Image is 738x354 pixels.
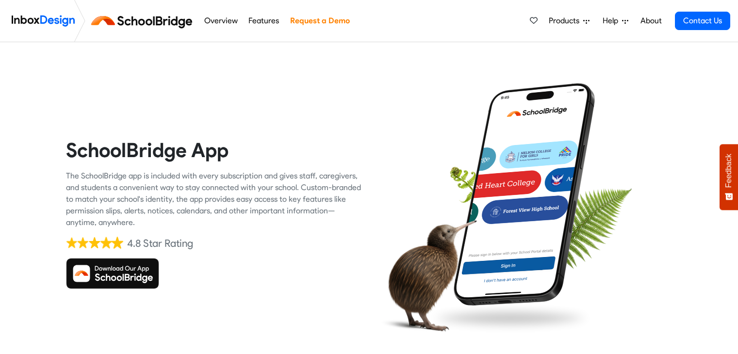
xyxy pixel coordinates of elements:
[66,258,159,289] img: Download SchoolBridge App
[287,11,352,31] a: Request a Demo
[549,15,583,27] span: Products
[426,300,594,336] img: shadow.png
[599,11,632,31] a: Help
[66,138,362,162] heading: SchoolBridge App
[724,154,733,188] span: Feedback
[201,11,240,31] a: Overview
[377,211,477,339] img: kiwi_bird.png
[603,15,622,27] span: Help
[66,170,362,228] div: The SchoolBridge app is included with every subscription and gives staff, caregivers, and student...
[675,12,730,30] a: Contact Us
[545,11,593,31] a: Products
[446,82,602,306] img: phone.png
[246,11,282,31] a: Features
[638,11,664,31] a: About
[89,9,198,32] img: schoolbridge logo
[720,144,738,210] button: Feedback - Show survey
[127,236,193,251] div: 4.8 Star Rating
